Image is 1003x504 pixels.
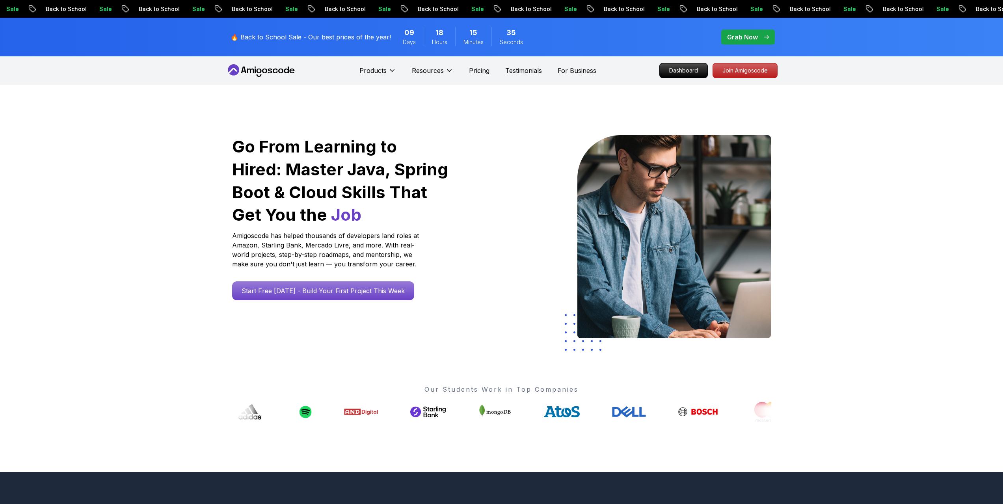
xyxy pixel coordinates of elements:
p: Products [359,66,387,75]
p: Amigoscode has helped thousands of developers land roles at Amazon, Starling Bank, Mercado Livre,... [232,231,421,269]
p: Back to School [402,5,455,13]
span: Minutes [463,38,484,46]
a: Start Free [DATE] - Build Your First Project This Week [232,281,414,300]
p: Sale [920,5,945,13]
p: 🔥 Back to School Sale - Our best prices of the year! [231,32,391,42]
p: Sale [455,5,480,13]
p: Dashboard [660,63,707,78]
button: Resources [412,66,453,82]
p: Sale [734,5,759,13]
span: Job [331,205,361,225]
p: Resources [412,66,444,75]
a: For Business [558,66,596,75]
p: Sale [641,5,666,13]
p: Back to School [495,5,548,13]
button: Products [359,66,396,82]
p: Sale [83,5,108,13]
p: Back to School [588,5,641,13]
p: Join Amigoscode [713,63,777,78]
p: Grab Now [727,32,758,42]
p: Sale [176,5,201,13]
p: Back to School [216,5,269,13]
p: Back to School [309,5,362,13]
span: Seconds [500,38,523,46]
p: Sale [269,5,294,13]
a: Testimonials [505,66,542,75]
p: Back to School [123,5,176,13]
p: Sale [362,5,387,13]
span: 15 Minutes [469,27,477,38]
p: Our Students Work in Top Companies [232,385,771,394]
p: Back to School [867,5,920,13]
p: Back to School [774,5,827,13]
span: Hours [432,38,447,46]
span: 35 Seconds [506,27,516,38]
p: Back to School [30,5,83,13]
h1: Go From Learning to Hired: Master Java, Spring Boot & Cloud Skills That Get You the [232,135,449,226]
p: Back to School [681,5,734,13]
p: Sale [827,5,852,13]
img: hero [577,135,771,338]
a: Dashboard [659,63,708,78]
span: 18 Hours [435,27,443,38]
a: Join Amigoscode [713,63,778,78]
span: Days [403,38,416,46]
p: Sale [548,5,573,13]
span: 9 Days [404,27,414,38]
a: Pricing [469,66,489,75]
